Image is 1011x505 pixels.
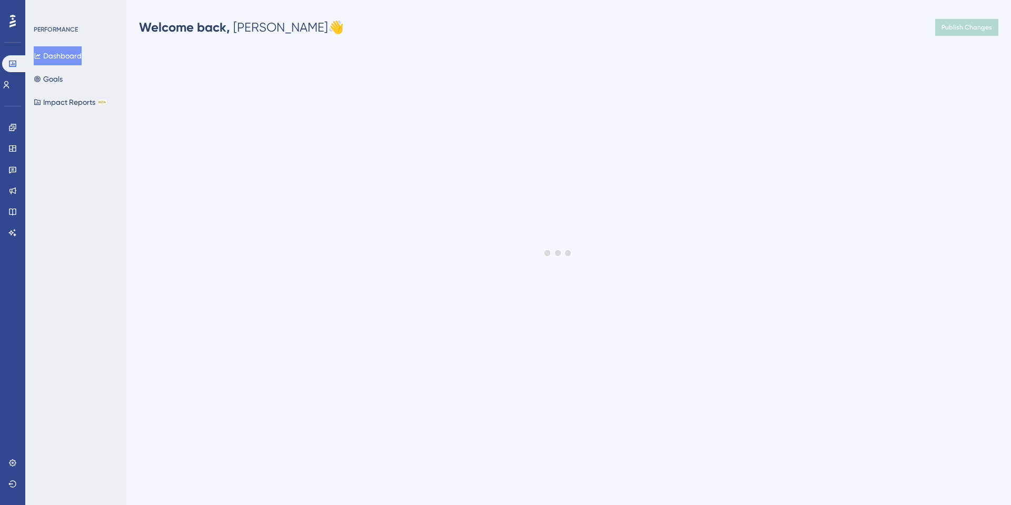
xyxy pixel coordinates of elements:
button: Impact ReportsBETA [34,93,107,112]
button: Goals [34,70,63,88]
span: Publish Changes [941,23,992,32]
div: BETA [97,100,107,105]
div: PERFORMANCE [34,25,78,34]
button: Dashboard [34,46,82,65]
button: Publish Changes [935,19,998,36]
span: Welcome back, [139,19,230,35]
div: [PERSON_NAME] 👋 [139,19,344,36]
